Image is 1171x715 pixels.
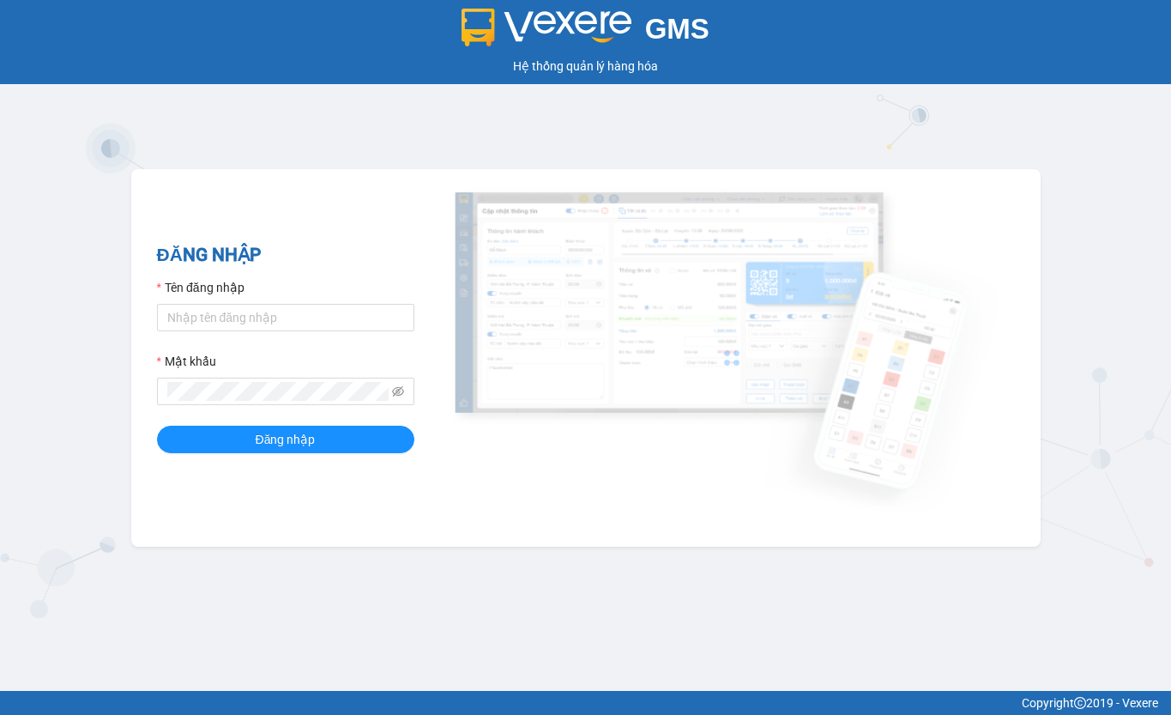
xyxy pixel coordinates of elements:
[13,694,1158,712] div: Copyright 2019 - Vexere
[157,352,216,371] label: Mật khẩu
[1074,697,1086,709] span: copyright
[462,26,709,39] a: GMS
[157,278,244,297] label: Tên đăng nhập
[256,430,316,449] span: Đăng nhập
[4,57,1167,76] div: Hệ thống quản lý hàng hóa
[167,382,389,401] input: Mật khẩu
[462,9,631,46] img: logo 2
[392,385,404,397] span: eye-invisible
[645,13,709,45] span: GMS
[157,241,414,270] h2: ĐĂNG NHẬP
[157,304,414,331] input: Tên đăng nhập
[157,426,414,453] button: Đăng nhập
